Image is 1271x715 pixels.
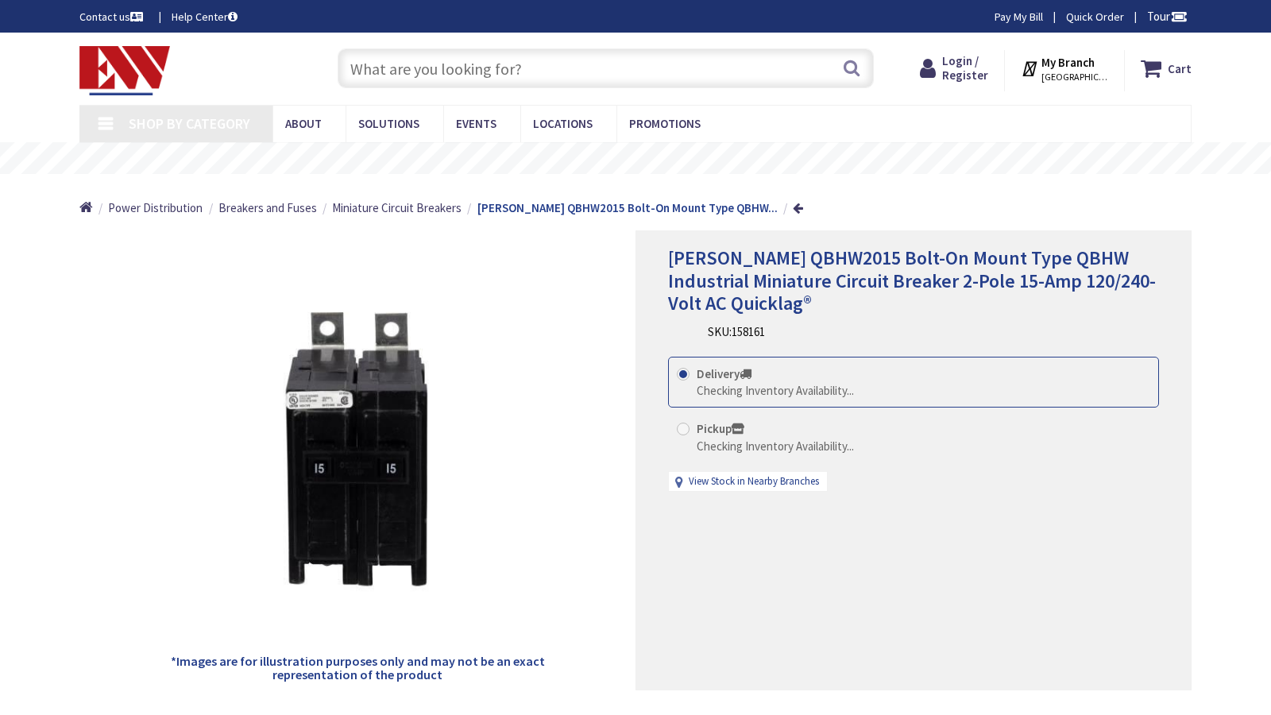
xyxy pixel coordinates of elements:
a: Login / Register [920,54,988,83]
span: Events [456,116,496,131]
a: Breakers and Fuses [218,199,317,216]
strong: My Branch [1041,55,1095,70]
span: Power Distribution [108,200,203,215]
a: View Stock in Nearby Branches [689,474,819,489]
img: Electrical Wholesalers, Inc. [79,46,170,95]
strong: Cart [1168,54,1192,83]
strong: Delivery [697,366,751,381]
a: Cart [1141,54,1192,83]
h5: *Images are for illustration purposes only and may not be an exact representation of the product [168,655,547,682]
span: Tour [1147,9,1188,24]
a: Power Distribution [108,199,203,216]
span: Breakers and Fuses [218,200,317,215]
a: Contact us [79,9,146,25]
rs-layer: Free Same Day Pickup at 19 Locations [504,150,795,168]
div: My Branch [GEOGRAPHIC_DATA], [GEOGRAPHIC_DATA] [1021,54,1109,83]
div: Checking Inventory Availability... [697,438,854,454]
a: Quick Order [1066,9,1124,25]
strong: [PERSON_NAME] QBHW2015 Bolt-On Mount Type QBHW... [477,200,778,215]
strong: Pickup [697,421,744,436]
span: About [285,116,322,131]
div: SKU: [708,323,765,340]
span: [PERSON_NAME] QBHW2015 Bolt-On Mount Type QBHW Industrial Miniature Circuit Breaker 2-Pole 15-Amp... [668,245,1156,316]
div: Checking Inventory Availability... [697,382,854,399]
a: Pay My Bill [995,9,1043,25]
img: Eaton QBHW2015 Bolt-On Mount Type QBHW Industrial Miniature Circuit Breaker 2-Pole 15-Amp 120/240... [168,264,547,642]
span: Locations [533,116,593,131]
a: Miniature Circuit Breakers [332,199,462,216]
input: What are you looking for? [338,48,874,88]
span: Shop By Category [129,114,250,133]
span: Login / Register [942,53,988,83]
span: [GEOGRAPHIC_DATA], [GEOGRAPHIC_DATA] [1041,71,1109,83]
span: Miniature Circuit Breakers [332,200,462,215]
span: Solutions [358,116,419,131]
a: Help Center [172,9,238,25]
span: Promotions [629,116,701,131]
span: 158161 [732,324,765,339]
